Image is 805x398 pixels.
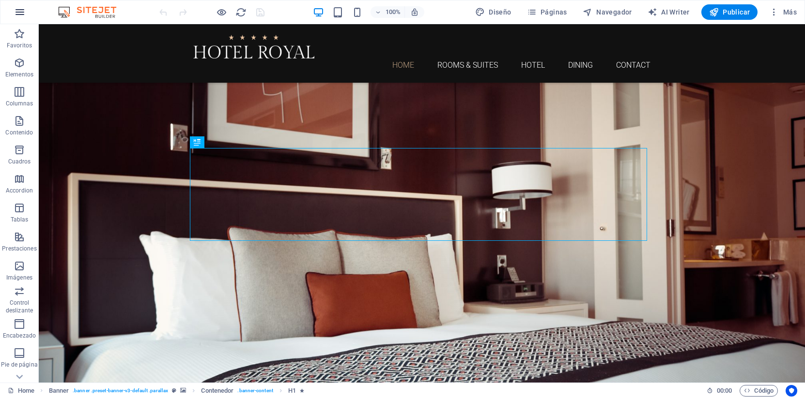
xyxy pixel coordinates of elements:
[8,158,31,165] p: Cuadros
[371,6,405,18] button: 100%
[6,100,33,107] p: Columnas
[5,71,33,78] p: Elementos
[5,129,33,136] p: Contenido
[56,6,128,18] img: Editor Logo
[288,385,296,397] span: Haz clic para seleccionar y doble clic para editar
[235,6,247,18] button: reload
[744,385,774,397] span: Código
[216,6,227,18] button: Haz clic para salir del modo de previsualización y seguir editando
[701,4,758,20] button: Publicar
[11,216,29,223] p: Tablas
[237,385,273,397] span: . banner-content
[644,4,694,20] button: AI Writer
[579,4,636,20] button: Navegador
[765,4,801,20] button: Más
[410,8,419,16] i: Al redimensionar, ajustar el nivel de zoom automáticamente para ajustarse al dispositivo elegido.
[471,4,515,20] div: Diseño (Ctrl+Alt+Y)
[1,361,37,369] p: Pie de página
[717,385,732,397] span: 00 00
[2,245,36,252] p: Prestaciones
[709,7,750,17] span: Publicar
[49,385,69,397] span: Haz clic para seleccionar y doble clic para editar
[49,385,305,397] nav: breadcrumb
[172,388,176,393] i: Este elemento es un preajuste personalizable
[3,332,36,339] p: Encabezado
[201,385,233,397] span: Haz clic para seleccionar y doble clic para editar
[471,4,515,20] button: Diseño
[648,7,690,17] span: AI Writer
[73,385,168,397] span: . banner .preset-banner-v3-default .parallax
[769,7,797,17] span: Más
[724,387,725,394] span: :
[300,388,304,393] i: El elemento contiene una animación
[385,6,401,18] h6: 100%
[523,4,571,20] button: Páginas
[7,42,32,49] p: Favoritos
[740,385,778,397] button: Código
[6,187,33,194] p: Accordion
[180,388,186,393] i: Este elemento contiene un fondo
[8,385,34,397] a: Haz clic para cancelar la selección y doble clic para abrir páginas
[786,385,797,397] button: Usercentrics
[475,7,511,17] span: Diseño
[707,385,732,397] h6: Tiempo de la sesión
[583,7,632,17] span: Navegador
[6,274,32,281] p: Imágenes
[527,7,567,17] span: Páginas
[235,7,247,18] i: Volver a cargar página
